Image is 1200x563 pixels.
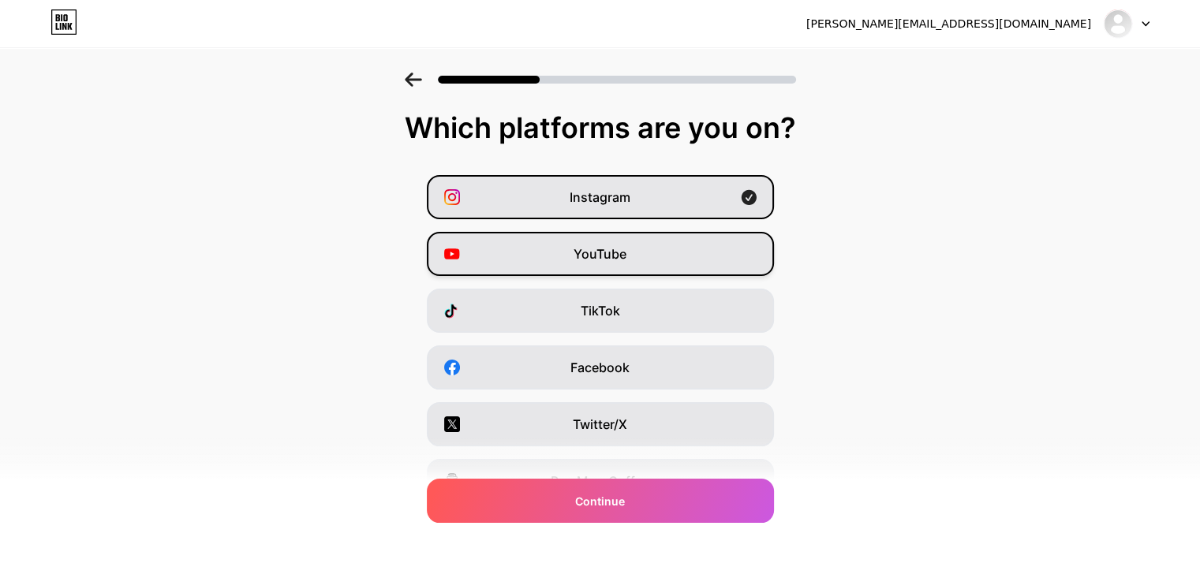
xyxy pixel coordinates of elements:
span: YouTube [574,244,626,263]
img: MARGASARI DATA [1103,9,1133,39]
span: Buy Me a Coffee [551,472,649,490]
span: Snapchat [571,528,629,547]
span: Twitter/X [573,415,627,434]
div: Which platforms are you on? [16,112,1184,144]
span: Continue [575,493,625,509]
span: Instagram [570,188,630,207]
span: TikTok [581,301,620,320]
span: Facebook [570,358,630,377]
div: [PERSON_NAME][EMAIL_ADDRESS][DOMAIN_NAME] [806,16,1091,32]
